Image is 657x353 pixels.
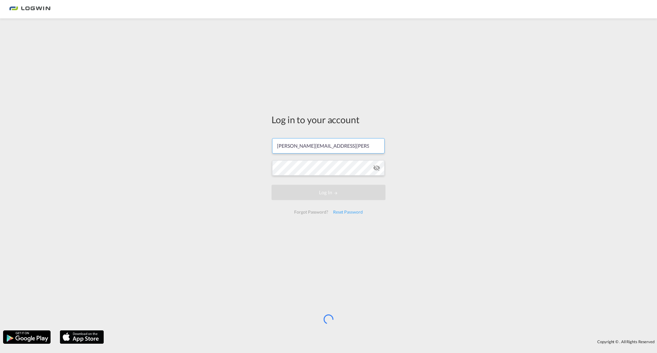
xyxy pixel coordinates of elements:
div: Copyright © . All Rights Reserved [107,336,657,347]
button: LOGIN [272,185,385,200]
img: apple.png [59,330,104,344]
md-icon: icon-eye-off [373,164,380,172]
img: google.png [2,330,51,344]
div: Reset Password [331,207,365,218]
div: Forgot Password? [292,207,330,218]
img: bc73a0e0d8c111efacd525e4c8ad7d32.png [9,2,51,16]
div: Log in to your account [272,113,385,126]
input: Enter email/phone number [272,138,385,154]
